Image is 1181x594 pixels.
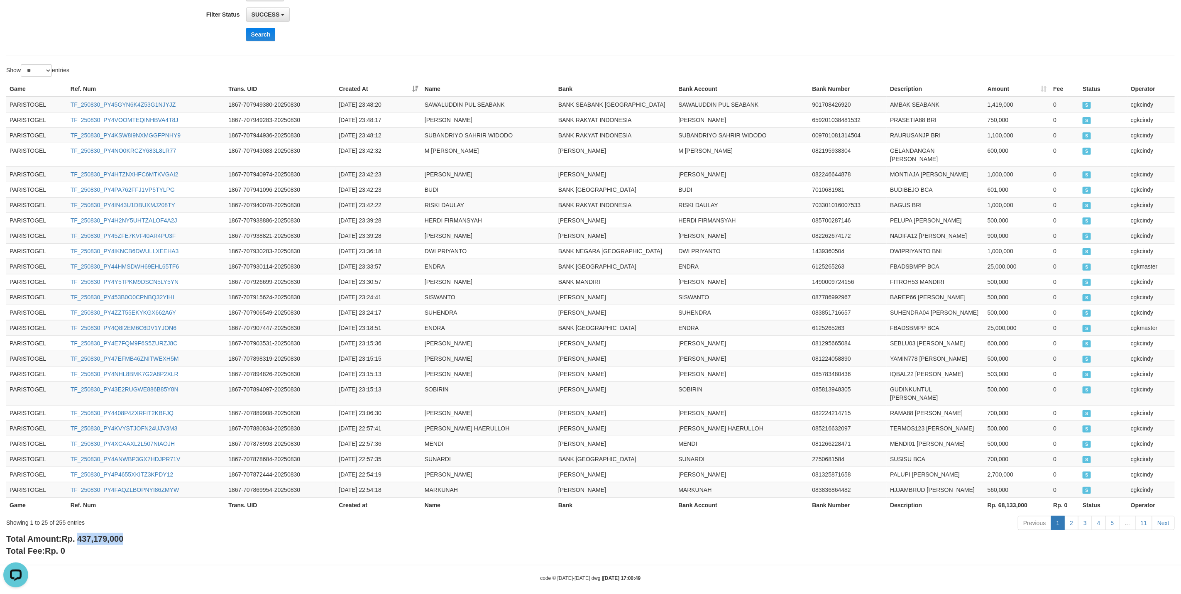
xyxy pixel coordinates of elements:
td: [DATE] 23:48:12 [336,127,421,143]
a: TF_250830_PY4Q8I2EM6C6DV1YJON6 [71,325,176,331]
td: RAURUSANJP BRI [887,127,984,143]
td: 0 [1050,97,1080,112]
td: 1867-707894826-20250830 [225,366,335,381]
a: TF_250830_PY4VOOMTEQINHBVA4T8J [71,117,178,123]
td: 1867-707938886-20250830 [225,213,335,228]
td: DWIPRIYANTO BNI [887,243,984,259]
a: TF_250830_PY4E7FQM9F6S5ZURZJ8C [71,340,178,347]
td: RISKI DAULAY [675,197,809,213]
td: 0 [1050,305,1080,320]
td: BANK RAKYAT INDONESIA [555,197,675,213]
td: [PERSON_NAME] [555,143,675,166]
button: Search [246,28,276,41]
a: TF_250830_PY4H2NY5UHTZALOF4A2J [71,217,177,224]
td: [DATE] 23:36:18 [336,243,421,259]
td: 500,000 [984,305,1050,320]
td: 0 [1050,259,1080,274]
a: Previous [1018,516,1051,530]
td: PARISTOGEL [6,305,67,320]
th: Bank Number [809,81,887,97]
td: [PERSON_NAME] [675,228,809,243]
td: FBADSBMPP BCA [887,320,984,335]
td: [PERSON_NAME] [555,351,675,366]
td: SAWALUDDIN PUL SEABANK [675,97,809,112]
td: 1,000,000 [984,166,1050,182]
td: cgkcindy [1127,213,1175,228]
a: Next [1152,516,1175,530]
td: 1867-707906549-20250830 [225,305,335,320]
td: [DATE] 23:42:22 [336,197,421,213]
td: [PERSON_NAME] [675,366,809,381]
td: 0 [1050,405,1080,420]
td: SAWALUDDIN PUL SEABANK [421,97,555,112]
td: [PERSON_NAME] [421,351,555,366]
a: TF_250830_PY453B0O0CPNBQ32YIHI [71,294,174,301]
span: SUCCESS [1083,264,1091,271]
a: 2 [1064,516,1078,530]
th: Bank Account [675,81,809,97]
td: 0 [1050,381,1080,405]
td: 1867-707907447-20250830 [225,320,335,335]
td: [PERSON_NAME] HAERULLOH [675,420,809,436]
td: cgkcindy [1127,289,1175,305]
td: SUHENDRA [421,305,555,320]
td: [PERSON_NAME] [675,274,809,289]
td: M [PERSON_NAME] [421,143,555,166]
span: SUCCESS [1083,386,1091,394]
td: 601,000 [984,182,1050,197]
td: 900,000 [984,228,1050,243]
td: 082224214715 [809,405,887,420]
td: AMBAK SEABANK [887,97,984,112]
td: cgkcindy [1127,97,1175,112]
td: ENDRA [421,259,555,274]
td: [DATE] 23:24:17 [336,305,421,320]
td: 0 [1050,228,1080,243]
td: PRASETIA88 BRI [887,112,984,127]
span: SUCCESS [1083,233,1091,240]
td: 085813948305 [809,381,887,405]
td: FBADSBMPP BCA [887,259,984,274]
td: 600,000 [984,335,1050,351]
td: 083851716657 [809,305,887,320]
td: 1867-707943083-20250830 [225,143,335,166]
td: PARISTOGEL [6,182,67,197]
td: 1867-707940974-20250830 [225,166,335,182]
th: Bank [555,81,675,97]
td: [DATE] 23:48:17 [336,112,421,127]
a: TF_250830_PY4Y5TPKM9DSCN5LY5YN [71,279,178,285]
td: [DATE] 23:15:36 [336,335,421,351]
td: 085783480436 [809,366,887,381]
td: PARISTOGEL [6,197,67,213]
td: 6125265263 [809,320,887,335]
a: 4 [1092,516,1106,530]
td: BANK MANDIRI [555,274,675,289]
td: 1867-707926699-20250830 [225,274,335,289]
a: TF_250830_PY4IN43U1DBUXMJ208TY [71,202,175,208]
td: YAMIN778 [PERSON_NAME] [887,351,984,366]
th: Description [887,81,984,97]
span: SUCCESS [1083,371,1091,378]
span: SUCCESS [1083,132,1091,139]
td: SISWANTO [675,289,809,305]
td: 0 [1050,335,1080,351]
td: cgkcindy [1127,143,1175,166]
td: cgkmaster [1127,259,1175,274]
td: IQBAL22 [PERSON_NAME] [887,366,984,381]
td: [PERSON_NAME] [555,213,675,228]
button: Open LiveChat chat widget [3,3,28,28]
td: 0 [1050,320,1080,335]
span: SUCCESS [252,11,280,18]
span: SUCCESS [1083,294,1091,301]
td: 0 [1050,243,1080,259]
td: 25,000,000 [984,259,1050,274]
td: BANK NEGARA [GEOGRAPHIC_DATA] [555,243,675,259]
td: 1,100,000 [984,127,1050,143]
td: M [PERSON_NAME] [675,143,809,166]
td: BANK SEABANK [GEOGRAPHIC_DATA] [555,97,675,112]
td: [PERSON_NAME] [555,305,675,320]
td: PARISTOGEL [6,166,67,182]
td: SOBIRIN [675,381,809,405]
td: 500,000 [984,274,1050,289]
td: cgkcindy [1127,197,1175,213]
td: 503,000 [984,366,1050,381]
